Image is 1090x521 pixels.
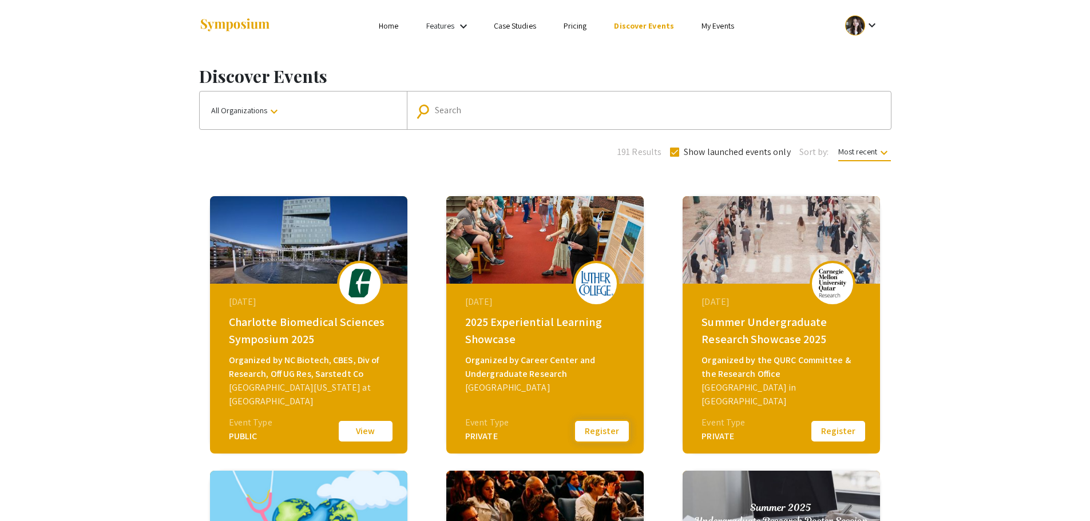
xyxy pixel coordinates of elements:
span: 191 Results [617,145,661,159]
h1: Discover Events [199,66,891,86]
button: All Organizations [200,92,407,129]
div: Organized by NC Biotech, CBES, Div of Research, Off UG Res, Sarstedt Co [229,353,391,381]
span: All Organizations [211,105,281,116]
div: Event Type [229,416,272,429]
div: [DATE] [465,295,628,309]
div: [GEOGRAPHIC_DATA][US_STATE] at [GEOGRAPHIC_DATA] [229,381,391,408]
a: Features [426,21,455,31]
div: Summer Undergraduate Research Showcase 2025 [701,313,864,348]
span: Show launched events only [684,145,791,159]
span: Sort by: [799,145,829,159]
div: 2025 Experiential Learning Showcase [465,313,628,348]
mat-icon: Expand Features list [457,19,470,33]
img: biomedical-sciences2025_eventLogo_e7ea32_.png [343,269,377,297]
div: Organized by the QURC Committee & the Research Office [701,353,864,381]
mat-icon: Expand account dropdown [865,18,879,32]
iframe: Chat [9,470,49,512]
mat-icon: keyboard_arrow_down [267,105,281,118]
a: Case Studies [494,21,536,31]
button: Expand account dropdown [833,13,891,38]
div: Charlotte Biomedical Sciences Symposium 2025 [229,313,391,348]
img: 2025-experiential-learning-showcase_eventCoverPhoto_3051d9__thumb.jpg [446,196,644,284]
div: PRIVATE [465,429,509,443]
div: PRIVATE [701,429,745,443]
mat-icon: Search [418,101,434,121]
a: Discover Events [614,21,674,31]
div: Event Type [465,416,509,429]
a: My Events [701,21,734,31]
div: Organized by Career Center and Undergraduate Research [465,353,628,381]
div: [DATE] [229,295,391,309]
button: Register [573,419,631,443]
img: summer-undergraduate-research-showcase-2025_eventCoverPhoto_d7183b__thumb.jpg [683,196,880,284]
mat-icon: keyboard_arrow_down [877,146,891,160]
a: Pricing [564,21,587,31]
button: Register [810,419,867,443]
div: Event Type [701,416,745,429]
img: biomedical-sciences2025_eventCoverPhoto_f0c029__thumb.jpg [210,196,407,284]
img: summer-undergraduate-research-showcase-2025_eventLogo_367938_.png [815,269,850,297]
button: Most recent [829,141,900,162]
div: [GEOGRAPHIC_DATA] in [GEOGRAPHIC_DATA] [701,381,864,408]
img: Symposium by ForagerOne [199,18,271,33]
a: Home [379,21,398,31]
div: [GEOGRAPHIC_DATA] [465,381,628,395]
div: [DATE] [701,295,864,309]
img: 2025-experiential-learning-showcase_eventLogo_377aea_.png [579,271,613,296]
button: View [337,419,394,443]
span: Most recent [838,146,891,161]
div: PUBLIC [229,429,272,443]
